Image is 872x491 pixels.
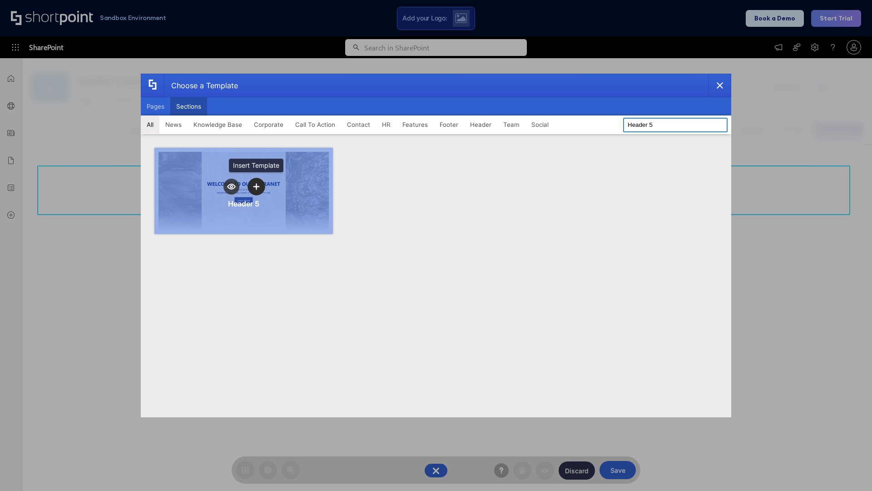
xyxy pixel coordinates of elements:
[248,115,289,134] button: Corporate
[434,115,464,134] button: Footer
[376,115,396,134] button: HR
[396,115,434,134] button: Features
[497,115,525,134] button: Team
[188,115,248,134] button: Knowledge Base
[170,97,207,115] button: Sections
[141,97,170,115] button: Pages
[228,199,259,208] div: Header 5
[141,74,731,417] div: template selector
[525,115,555,134] button: Social
[159,115,188,134] button: News
[164,74,238,97] div: Choose a Template
[464,115,497,134] button: Header
[827,447,872,491] iframe: Chat Widget
[141,115,159,134] button: All
[341,115,376,134] button: Contact
[623,118,728,132] input: Search
[289,115,341,134] button: Call To Action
